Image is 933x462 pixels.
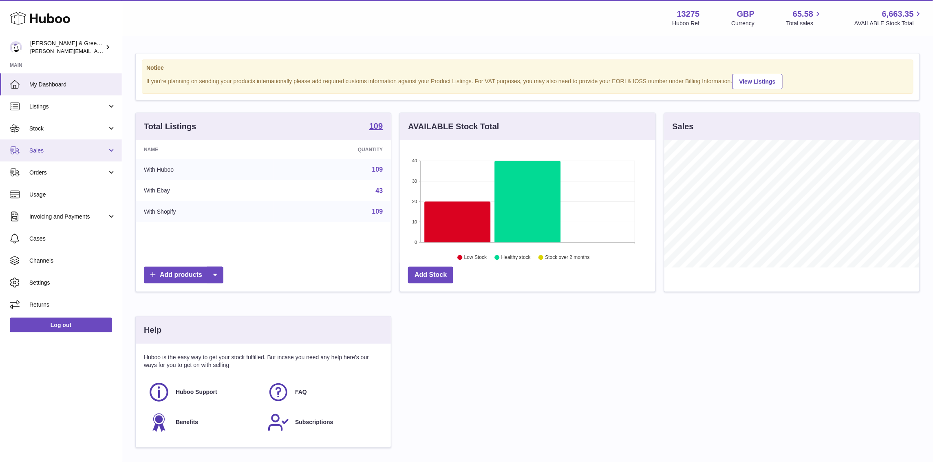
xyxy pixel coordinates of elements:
a: Log out [10,318,112,332]
span: Returns [29,301,116,309]
span: [PERSON_NAME][EMAIL_ADDRESS][DOMAIN_NAME] [30,48,163,54]
span: Sales [29,147,107,155]
text: 10 [412,219,417,224]
a: 6,663.35 AVAILABLE Stock Total [854,9,923,27]
strong: Notice [146,64,909,72]
h3: Help [144,325,161,336]
text: 30 [412,179,417,183]
span: 65.58 [793,9,813,20]
span: Usage [29,191,116,199]
strong: 109 [369,122,383,130]
a: FAQ [267,381,379,403]
text: 0 [415,240,417,245]
a: 109 [369,122,383,132]
text: Stock over 2 months [545,255,590,261]
strong: 13275 [677,9,700,20]
a: Add products [144,267,223,283]
span: My Dashboard [29,81,116,88]
span: Subscriptions [295,418,333,426]
a: 43 [376,187,383,194]
strong: GBP [737,9,754,20]
a: View Listings [732,74,783,89]
text: 40 [412,158,417,163]
th: Quantity [274,140,391,159]
span: Cases [29,235,116,243]
span: Settings [29,279,116,287]
span: Orders [29,169,107,177]
span: Listings [29,103,107,111]
td: With Shopify [136,201,274,222]
a: 65.58 Total sales [786,9,823,27]
img: ellen@bluebadgecompany.co.uk [10,41,22,53]
p: Huboo is the easy way to get your stock fulfilled. But incase you need any help here's our ways f... [144,354,383,369]
td: With Ebay [136,180,274,201]
span: Total sales [786,20,823,27]
text: Healthy stock [501,255,531,261]
span: AVAILABLE Stock Total [854,20,923,27]
h3: Total Listings [144,121,196,132]
th: Name [136,140,274,159]
span: Channels [29,257,116,265]
div: Currency [732,20,755,27]
a: Add Stock [408,267,453,283]
h3: Sales [673,121,694,132]
div: If you're planning on sending your products internationally please add required customs informati... [146,73,909,89]
text: 20 [412,199,417,204]
div: Huboo Ref [673,20,700,27]
span: 6,663.35 [882,9,914,20]
td: With Huboo [136,159,274,180]
span: Huboo Support [176,388,217,396]
div: [PERSON_NAME] & Green Ltd [30,40,104,55]
span: Benefits [176,418,198,426]
a: Subscriptions [267,411,379,433]
text: Low Stock [464,255,487,261]
span: Stock [29,125,107,133]
span: FAQ [295,388,307,396]
span: Invoicing and Payments [29,213,107,221]
a: 109 [372,166,383,173]
h3: AVAILABLE Stock Total [408,121,499,132]
a: Benefits [148,411,259,433]
a: Huboo Support [148,381,259,403]
a: 109 [372,208,383,215]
